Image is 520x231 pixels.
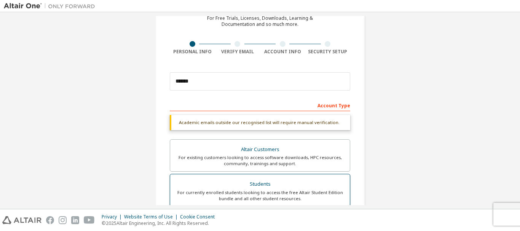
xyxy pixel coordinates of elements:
[46,216,54,224] img: facebook.svg
[175,179,345,190] div: Students
[59,216,67,224] img: instagram.svg
[170,99,350,111] div: Account Type
[175,155,345,167] div: For existing customers looking to access software downloads, HPC resources, community, trainings ...
[215,49,260,55] div: Verify Email
[4,2,99,10] img: Altair One
[170,115,350,130] div: Academic emails outside our recognised list will require manual verification.
[84,216,95,224] img: youtube.svg
[102,214,124,220] div: Privacy
[305,49,351,55] div: Security Setup
[175,190,345,202] div: For currently enrolled students looking to access the free Altair Student Edition bundle and all ...
[2,216,41,224] img: altair_logo.svg
[207,15,313,27] div: For Free Trials, Licenses, Downloads, Learning & Documentation and so much more.
[71,216,79,224] img: linkedin.svg
[170,49,215,55] div: Personal Info
[124,214,180,220] div: Website Terms of Use
[180,214,219,220] div: Cookie Consent
[175,144,345,155] div: Altair Customers
[260,49,305,55] div: Account Info
[102,220,219,226] p: © 2025 Altair Engineering, Inc. All Rights Reserved.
